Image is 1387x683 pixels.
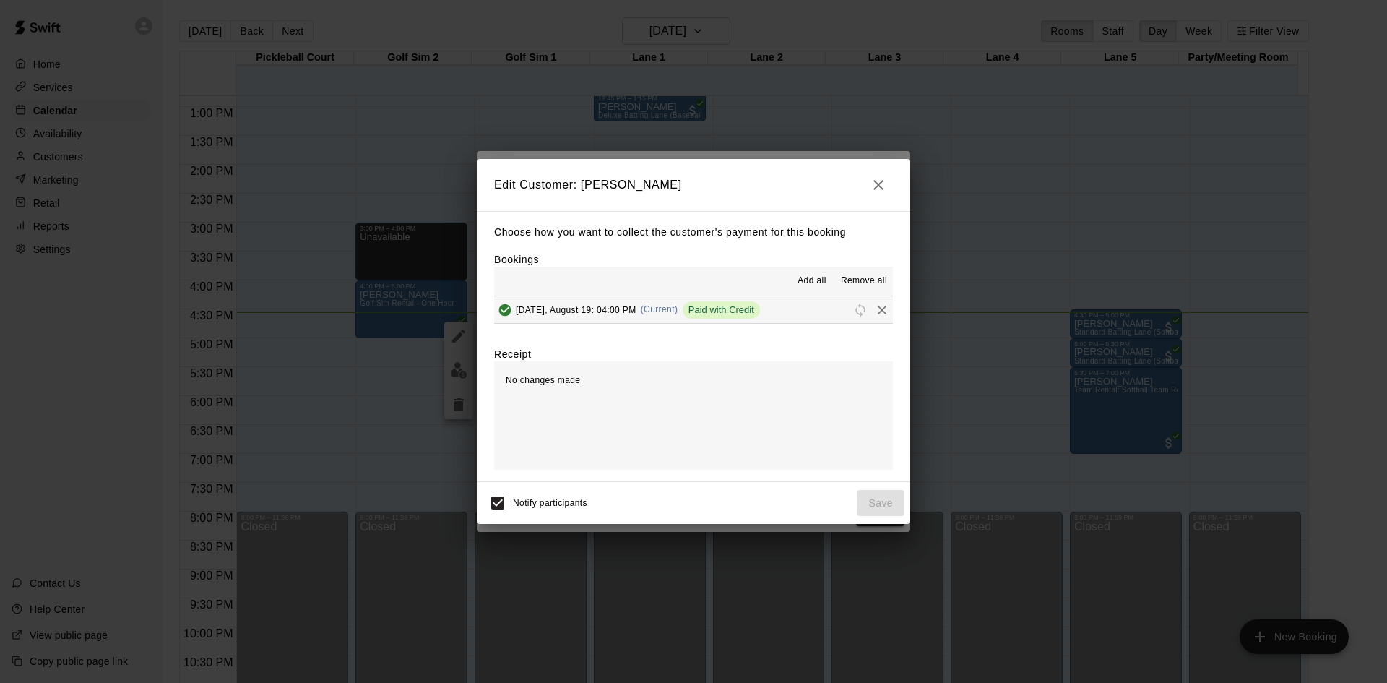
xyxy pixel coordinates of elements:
span: [DATE], August 19: 04:00 PM [516,304,636,314]
button: Added & Paid [494,299,516,321]
span: Remove all [841,274,887,288]
span: Notify participants [513,498,587,508]
span: (Current) [641,304,678,314]
span: No changes made [506,375,580,385]
p: Choose how you want to collect the customer's payment for this booking [494,223,893,241]
span: Remove [871,304,893,314]
button: Add all [789,270,835,293]
span: Add all [798,274,826,288]
button: Remove all [835,270,893,293]
button: Added & Paid[DATE], August 19: 04:00 PM(Current)Paid with CreditRescheduleRemove [494,296,893,323]
span: Paid with Credit [683,304,760,315]
label: Receipt [494,347,531,361]
span: Reschedule [850,304,871,314]
h2: Edit Customer: [PERSON_NAME] [477,159,910,211]
label: Bookings [494,254,539,265]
